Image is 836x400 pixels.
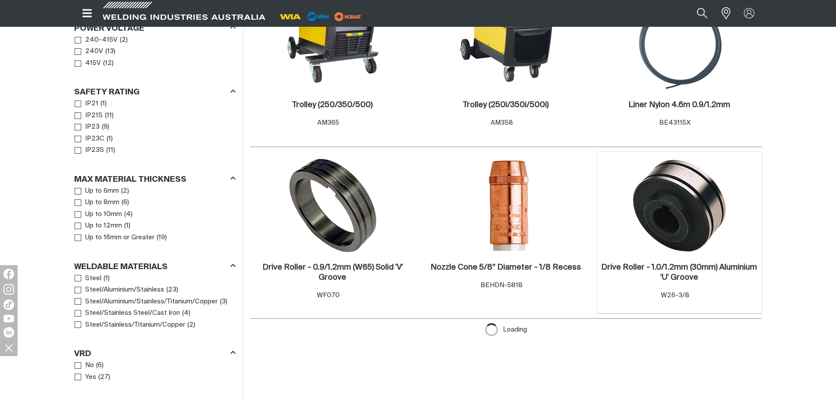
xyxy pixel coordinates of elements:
a: IP23C [75,133,105,145]
span: ( 11 ) [106,145,115,155]
span: ( 19 ) [157,233,167,243]
h3: VRD [74,349,91,359]
a: Steel/Stainless/Titanium/Copper [75,319,186,331]
a: Yes [75,371,97,383]
span: AM358 [491,119,513,126]
h2: Drive Roller - 0.9/1.2mm (W65) Solid 'V' Groove [262,263,403,281]
a: IP23S [75,144,104,156]
span: Steel/Aluminium/Stainless/Titanium/Copper [85,297,218,307]
div: Safety Rating [74,86,236,98]
img: miller [332,10,364,23]
a: IP23 [75,121,100,133]
span: ( 11 ) [105,111,114,121]
img: LinkedIn [4,327,14,338]
img: TikTok [4,299,14,310]
img: Drive Roller - 0.9/1.2mm (W65) Solid 'V' Groove [286,159,380,252]
img: Drive Roller - 1.0/1.2mm (30mm) Aluminium 'U' Groove [632,159,726,252]
span: ( 1 ) [104,274,110,284]
span: IP23C [85,134,104,144]
img: Facebook [4,269,14,279]
span: No [85,360,94,371]
h2: Trolley (250/350/500) [292,101,373,109]
a: Liner Nylon 4.6m 0.9/1.2mm [628,100,730,110]
span: ( 2 ) [121,186,129,196]
input: Product name or item number... [676,4,717,23]
h3: Power Voltage [74,24,144,34]
span: ( 6 ) [96,360,104,371]
span: Loading [503,323,527,336]
span: ( 1 ) [107,134,113,144]
span: 240V [85,47,103,57]
a: Nozzle Cone 5/8” Diameter - 1/8 Recess [431,263,581,273]
span: Steel [85,274,101,284]
h2: Trolley (250i/350i/500i) [463,101,549,109]
ul: Power Voltage [75,34,235,69]
span: IP21S [85,111,103,121]
span: 240-415V [85,35,118,45]
a: Up to 16mm or Greater [75,232,155,244]
span: Steel/Aluminium/Stainless [85,285,164,295]
span: ( 1 ) [100,99,107,109]
div: Weldable Materials [74,260,236,272]
h2: Nozzle Cone 5/8” Diameter - 1/8 Recess [431,263,581,271]
a: Up to 8mm [75,197,120,209]
span: BE43115X [659,119,691,126]
span: WF070 [317,292,340,299]
span: ( 27 ) [98,372,110,382]
a: Steel [75,273,102,285]
span: Yes [85,372,96,382]
a: 240-415V [75,34,118,46]
span: Up to 10mm [85,209,122,220]
span: ( 12 ) [103,58,114,68]
a: miller [332,13,364,20]
span: AM365 [317,119,339,126]
img: Instagram [4,284,14,295]
span: Up to 6mm [85,186,119,196]
a: Steel/Stainless Steel/Cast Iron [75,307,180,319]
span: ( 9 ) [102,122,109,132]
a: Trolley (250/350/500) [292,100,373,110]
a: Trolley (250i/350i/500i) [463,100,549,110]
span: 415V [85,58,101,68]
ul: Max Material Thickness [75,185,235,244]
span: Up to 12mm [85,221,122,231]
span: IP23 [85,122,100,132]
span: BEHDN-5818 [481,282,523,288]
span: ( 13 ) [105,47,115,57]
div: Max Material Thickness [74,173,236,185]
span: ( 1 ) [124,221,130,231]
a: Drive Roller - 1.0/1.2mm (30mm) Aluminium 'U' Groove [601,263,758,283]
span: ( 4 ) [124,209,133,220]
span: ( 2 ) [120,35,128,45]
a: Up to 10mm [75,209,122,220]
span: IP23S [85,145,104,155]
span: Steel/Stainless/Titanium/Copper [85,320,185,330]
a: Up to 6mm [75,185,119,197]
h2: Liner Nylon 4.6m 0.9/1.2mm [628,101,730,109]
span: Up to 16mm or Greater [85,233,154,243]
span: Steel/Stainless Steel/Cast Iron [85,308,180,318]
span: ( 23 ) [166,285,178,295]
img: YouTube [4,315,14,322]
span: W26-3/8 [661,292,689,299]
img: hide socials [1,340,16,355]
div: Power Voltage [74,22,236,34]
span: Up to 8mm [85,198,119,208]
span: IP21 [85,99,98,109]
a: Steel/Aluminium/Stainless [75,284,165,296]
a: Up to 12mm [75,220,122,232]
a: Steel/Aluminium/Stainless/Titanium/Copper [75,296,218,308]
h2: Drive Roller - 1.0/1.2mm (30mm) Aluminium 'U' Groove [601,263,757,281]
span: ( 4 ) [182,308,190,318]
a: No [75,360,94,371]
h3: Max Material Thickness [74,175,187,185]
a: 240V [75,46,104,58]
ul: VRD [75,360,235,383]
ul: Weldable Materials [75,273,235,331]
a: Drive Roller - 0.9/1.2mm (W65) Solid 'V' Groove [255,263,411,283]
ul: Safety Rating [75,98,235,156]
button: Search products [687,4,717,23]
span: ( 6 ) [122,198,129,208]
h3: Weldable Materials [74,262,168,272]
h3: Safety Rating [74,87,140,97]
